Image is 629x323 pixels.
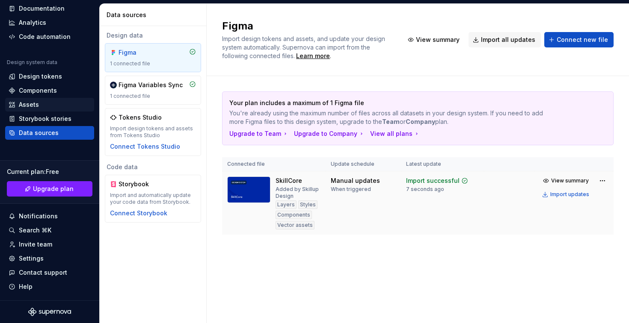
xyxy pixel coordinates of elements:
[295,53,331,59] span: .
[19,72,62,81] div: Design tokens
[28,308,71,316] svg: Supernova Logo
[222,157,326,171] th: Connected file
[540,175,593,187] button: View summary
[110,125,196,139] div: Import design tokens and assets from Tokens Studio
[5,2,94,15] a: Documentation
[105,76,201,105] a: Figma Variables Sync1 connected file
[107,11,203,19] div: Data sources
[406,118,435,125] b: Company
[276,211,312,219] div: Components
[7,167,92,176] div: Current plan : Free
[19,282,33,291] div: Help
[370,129,420,138] button: View all plans
[5,98,94,112] a: Assets
[5,238,94,251] a: Invite team
[276,221,314,229] div: Vector assets
[5,126,94,140] a: Data sources
[222,19,393,33] h2: Figma
[404,32,465,47] button: View summary
[110,192,196,206] div: Import and automatically update your code data from Storybook.
[550,191,589,198] div: Import updates
[5,223,94,237] button: Search ⌘K
[105,31,201,40] div: Design data
[119,81,183,89] div: Figma Variables Sync
[469,32,541,47] button: Import all updates
[5,252,94,265] a: Settings
[119,48,160,57] div: Figma
[5,30,94,44] a: Code automation
[110,209,167,217] button: Connect Storybook
[7,59,57,66] div: Design system data
[19,226,51,235] div: Search ⌘K
[544,32,614,47] button: Connect new file
[229,129,289,138] button: Upgrade to Team
[33,185,74,193] span: Upgrade plan
[331,186,371,193] div: When triggered
[105,163,201,171] div: Code data
[105,108,201,156] a: Tokens StudioImport design tokens and assets from Tokens StudioConnect Tokens Studio
[298,200,317,209] div: Styles
[5,266,94,279] button: Contact support
[406,186,444,193] div: 7 seconds ago
[19,18,46,27] div: Analytics
[5,280,94,294] button: Help
[326,157,401,171] th: Update schedule
[119,113,162,122] div: Tokens Studio
[5,16,94,29] a: Analytics
[557,35,608,44] span: Connect new file
[331,176,380,185] div: Manual updates
[19,254,44,263] div: Settings
[276,200,297,209] div: Layers
[105,175,201,223] a: StorybookImport and automatically update your code data from Storybook.Connect Storybook
[110,93,196,100] div: 1 connected file
[19,115,71,123] div: Storybook stories
[5,84,94,97] a: Components
[19,212,58,220] div: Notifications
[19,100,39,109] div: Assets
[551,177,589,184] span: View summary
[110,142,180,151] button: Connect Tokens Studio
[19,86,57,95] div: Components
[401,157,484,171] th: Latest update
[229,99,546,107] p: Your plan includes a maximum of 1 Figma file
[19,32,71,41] div: Code automation
[19,240,52,249] div: Invite team
[7,181,92,197] a: Upgrade plan
[294,129,365,138] button: Upgrade to Company
[416,35,460,44] span: View summary
[19,129,59,137] div: Data sources
[19,268,67,277] div: Contact support
[222,35,387,59] span: Import design tokens and assets, and update your design system automatically. Supernova can impor...
[119,180,160,188] div: Storybook
[481,35,535,44] span: Import all updates
[276,186,320,200] div: Added by Skillup Design
[276,176,302,185] div: SkillCore
[5,209,94,223] button: Notifications
[105,43,201,72] a: Figma1 connected file
[5,70,94,83] a: Design tokens
[296,52,330,60] a: Learn more
[5,112,94,126] a: Storybook stories
[229,109,546,126] p: You're already using the maximum number of files across all datasets in your design system. If yo...
[110,60,196,67] div: 1 connected file
[540,188,593,200] button: Import updates
[382,118,400,125] b: Team
[406,176,460,185] div: Import successful
[19,4,65,13] div: Documentation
